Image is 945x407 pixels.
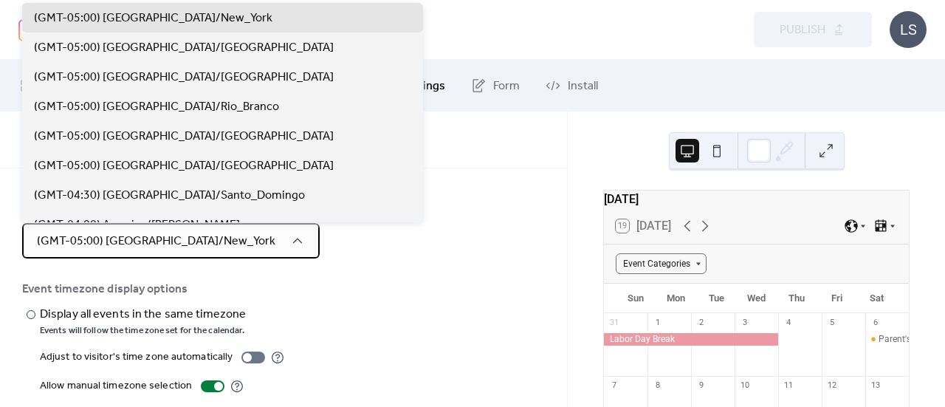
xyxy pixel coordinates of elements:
div: [DATE] [604,191,909,208]
div: 6 [870,318,881,329]
div: 11 [783,380,794,391]
span: Settings [401,78,445,95]
div: 31 [608,318,619,329]
div: Display all events in the same timezone [40,306,246,324]
a: My Events [9,66,106,106]
div: Allow manual timezone selection [40,377,192,395]
div: 10 [739,380,750,391]
span: (GMT-05:00) [GEOGRAPHIC_DATA]/[GEOGRAPHIC_DATA] [34,69,334,86]
a: Form [460,66,531,106]
span: (GMT-05:00) [GEOGRAPHIC_DATA]/[GEOGRAPHIC_DATA] [34,128,334,146]
div: Sun [616,284,656,313]
div: Labor Day Break [604,333,778,346]
span: Form [493,78,520,95]
div: Mon [656,284,695,313]
img: logo [18,18,41,41]
div: 5 [826,318,837,329]
div: 3 [739,318,750,329]
div: 1 [652,318,663,329]
div: Parent's Night Out [865,333,909,346]
span: (GMT-05:00) [GEOGRAPHIC_DATA]/[GEOGRAPHIC_DATA] [34,157,334,175]
button: General [15,112,80,166]
a: Install [535,66,609,106]
div: 8 [652,380,663,391]
div: Thu [777,284,817,313]
span: (GMT-05:00) [GEOGRAPHIC_DATA]/New_York [34,10,272,27]
div: 9 [695,380,707,391]
div: LS [890,11,927,48]
div: 12 [826,380,837,391]
div: Fri [817,284,856,313]
div: 13 [870,380,881,391]
span: (GMT-05:00) [GEOGRAPHIC_DATA]/[GEOGRAPHIC_DATA] [34,39,334,57]
div: Sat [857,284,897,313]
span: (GMT-05:00) [GEOGRAPHIC_DATA]/Rio_Branco [34,98,279,116]
div: 4 [783,318,794,329]
span: (GMT-04:30) [GEOGRAPHIC_DATA]/Santo_Domingo [34,187,305,205]
span: (GMT-04:00) America/[PERSON_NAME] [34,216,240,234]
div: 2 [695,318,707,329]
div: Events will follow the time zone set for the calendar. [40,325,249,337]
div: Tue [696,284,736,313]
div: 7 [608,380,619,391]
div: Wed [736,284,776,313]
span: (GMT-05:00) [GEOGRAPHIC_DATA]/New_York [37,230,275,253]
span: Install [568,78,598,95]
div: Event timezone display options [22,281,542,298]
div: Adjust to visitor's time zone automatically [40,349,233,366]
